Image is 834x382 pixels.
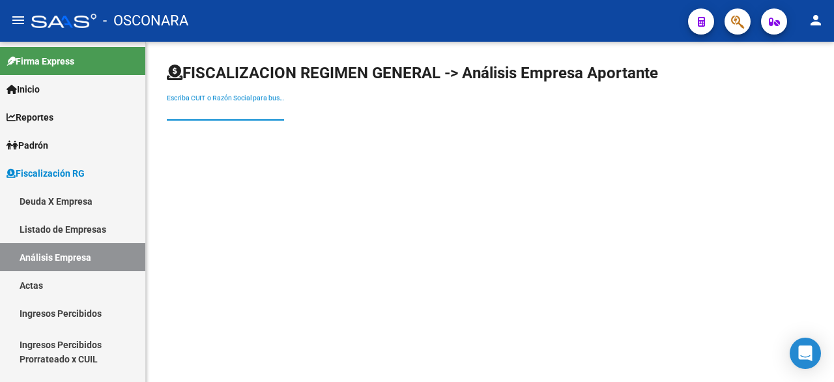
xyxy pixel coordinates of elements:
[7,138,48,153] span: Padrón
[7,54,74,68] span: Firma Express
[167,63,658,83] h1: FISCALIZACION REGIMEN GENERAL -> Análisis Empresa Aportante
[103,7,188,35] span: - OSCONARA
[790,338,821,369] div: Open Intercom Messenger
[10,12,26,28] mat-icon: menu
[7,110,53,125] span: Reportes
[7,166,85,181] span: Fiscalización RG
[7,82,40,96] span: Inicio
[808,12,824,28] mat-icon: person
